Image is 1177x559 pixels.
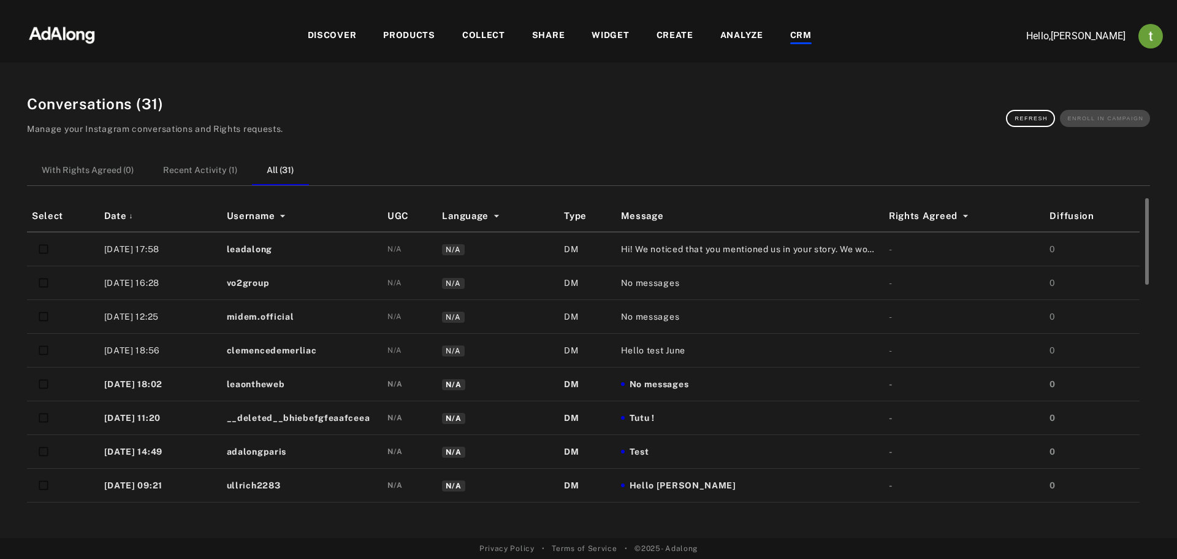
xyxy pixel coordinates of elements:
strong: midem.official [227,312,294,322]
td: DM [559,232,615,266]
div: SHARE [532,29,565,44]
th: Message [616,201,884,233]
button: Account settings [1135,21,1166,52]
div: - [889,479,1040,492]
span: 0 [1049,312,1056,322]
th: Diffusion [1045,201,1140,233]
div: Rights Agreed [889,209,1040,223]
div: N/A [387,480,403,491]
td: [DATE] 09:21 [99,469,222,503]
div: N/A [387,412,403,423]
span: Hello [PERSON_NAME] [630,479,736,492]
span: 0 [1049,345,1056,355]
div: Date [104,209,217,223]
td: DM [559,300,615,334]
span: 0 [1049,244,1056,254]
span: © 2025 - Adalong [634,543,698,554]
span: Test [630,445,649,458]
a: Terms of Service [552,543,617,554]
strong: clemencedemerliac [227,345,317,355]
div: CRM [790,29,812,44]
span: N/A [442,345,464,357]
span: Hello test June [621,344,686,357]
div: Username [227,209,378,223]
div: N/A [387,379,403,390]
span: N/A [442,413,465,424]
img: 63233d7d88ed69de3c212112c67096b6.png [8,15,116,52]
td: DM [559,334,615,368]
td: [DATE] 14:49 [99,435,222,469]
td: DM [559,435,615,469]
p: Hello, [PERSON_NAME] [1003,29,1126,44]
div: - [889,378,1040,391]
td: DM [559,503,615,536]
span: ↓ [129,210,133,222]
div: ANALYZE [720,29,763,44]
th: Type [559,201,615,233]
div: WIDGET [592,29,629,44]
button: All (31) [252,156,309,185]
span: Hi! We noticed that you mentioned us in your story. We would love to share it on our page, but we... [621,243,879,256]
a: Privacy Policy [479,543,535,554]
span: No messages [621,277,680,290]
span: N/A [442,480,465,492]
td: [DATE] 18:56 [99,334,222,368]
td: [DATE] 18:02 [99,368,222,401]
span: No messages [630,378,689,391]
span: N/A [442,312,464,323]
td: DM [559,368,615,401]
span: 0 [1049,447,1056,457]
td: [DATE] 14:42 [99,503,222,536]
th: UGC [383,201,437,233]
td: DM [559,266,615,300]
div: N/A [387,345,402,356]
div: - [889,310,1040,323]
td: [DATE] 16:28 [99,266,222,300]
span: 0 [1049,480,1056,490]
div: N/A [387,244,402,255]
div: - [889,243,1040,256]
span: 0 [1049,413,1056,423]
div: N/A [387,446,403,457]
strong: leadalong [227,244,272,254]
div: DISCOVER [308,29,357,44]
span: No messages [621,310,680,323]
div: PRODUCTS [383,29,435,44]
iframe: Chat Widget [1116,500,1177,559]
p: Manage your Instagram conversations and Rights requests. [27,123,283,136]
div: CREATE [657,29,693,44]
button: Recent Activity (1) [148,156,252,185]
button: With Rights Agreed (0) [27,156,148,185]
div: Language [442,209,554,223]
div: - [889,344,1040,357]
img: ACg8ocJj1Mp6hOb8A41jL1uwSMxz7God0ICt0FEFk954meAQ=s96-c [1138,24,1163,48]
strong: adalongparis [227,447,286,457]
div: - [889,277,1040,290]
span: 0 [1049,278,1056,288]
td: [DATE] 17:58 [99,232,222,266]
div: - [889,445,1040,458]
td: DM [559,401,615,435]
strong: ullrich2283 [227,480,281,490]
span: Refresh [1015,115,1048,121]
span: 0 [1049,379,1056,389]
div: N/A [387,311,402,322]
span: • [625,543,628,554]
td: DM [559,469,615,503]
div: Select [32,209,94,223]
strong: leaontheweb [227,379,285,389]
div: N/A [387,277,402,288]
strong: __deleted__bhiebefgfeaafceea [227,413,370,423]
span: Tutu ! [630,412,655,425]
div: - [889,412,1040,425]
td: [DATE] 11:20 [99,401,222,435]
h2: Conversations ( 31 ) [27,93,283,115]
strong: vo2group [227,278,270,288]
span: N/A [442,278,464,289]
td: [DATE] 12:25 [99,300,222,334]
span: N/A [442,244,464,255]
span: • [542,543,545,554]
span: N/A [442,447,465,458]
div: COLLECT [462,29,505,44]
